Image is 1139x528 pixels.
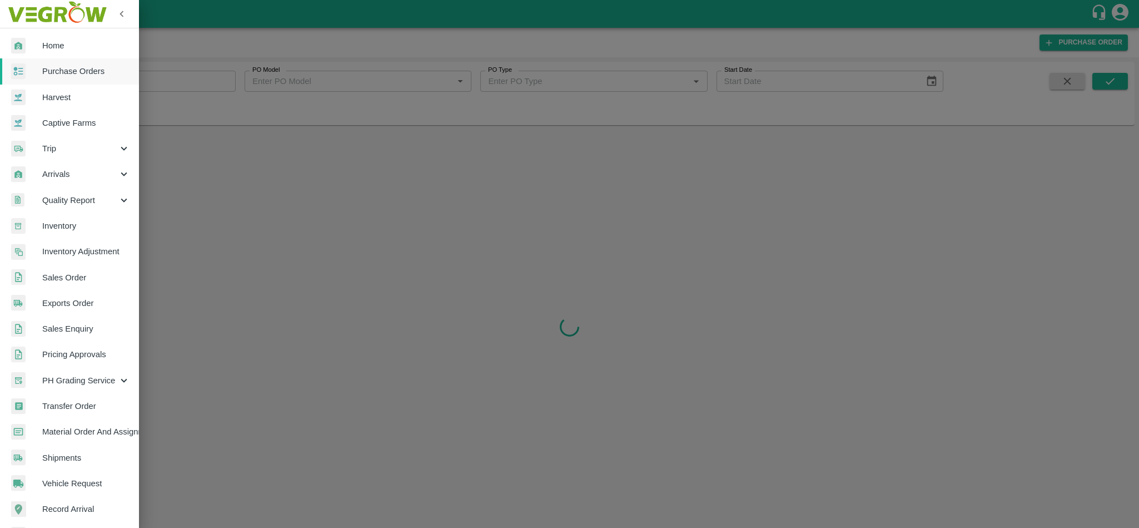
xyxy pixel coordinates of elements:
[11,89,26,106] img: harvest
[11,115,26,131] img: harvest
[42,272,130,284] span: Sales Order
[42,65,130,77] span: Purchase Orders
[11,321,26,337] img: sales
[42,477,130,490] span: Vehicle Request
[11,269,26,285] img: sales
[11,218,26,234] img: whInventory
[11,372,26,388] img: whTracker
[11,398,26,414] img: whTransfer
[11,475,26,491] img: vehicle
[11,347,26,363] img: sales
[11,244,26,260] img: inventory
[42,348,130,361] span: Pricing Approvals
[42,194,118,206] span: Quality Report
[42,400,130,412] span: Transfer Order
[11,424,26,440] img: centralMaterial
[42,245,130,258] span: Inventory Adjustment
[11,193,24,207] img: qualityReport
[11,38,26,54] img: whArrival
[11,501,26,517] img: recordArrival
[42,220,130,232] span: Inventory
[42,426,130,438] span: Material Order And Assignment
[42,503,130,515] span: Record Arrival
[42,40,130,52] span: Home
[42,323,130,335] span: Sales Enquiry
[42,168,118,180] span: Arrivals
[42,117,130,129] span: Captive Farms
[42,297,130,309] span: Exports Order
[11,295,26,311] img: shipments
[11,141,26,157] img: delivery
[11,63,26,80] img: reciept
[42,91,130,103] span: Harvest
[11,166,26,182] img: whArrival
[42,452,130,464] span: Shipments
[42,142,118,155] span: Trip
[42,374,118,387] span: PH Grading Service
[11,450,26,466] img: shipments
